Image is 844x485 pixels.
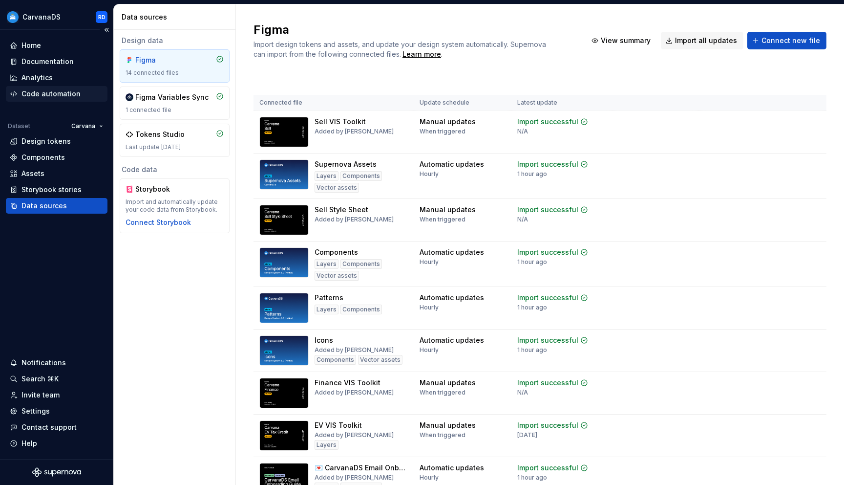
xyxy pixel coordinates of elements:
[315,355,356,365] div: Components
[100,23,113,37] button: Collapse sidebar
[120,87,230,120] a: Figma Variables Sync1 connected file
[315,346,394,354] div: Added by [PERSON_NAME]
[253,22,575,38] h2: Figma
[517,420,578,430] div: Import successful
[420,463,484,473] div: Automatic updates
[315,183,359,193] div: Vector assets
[6,198,107,214] a: Data sources
[761,36,820,45] span: Connect new file
[340,305,382,314] div: Components
[21,185,82,195] div: Storybook stories
[517,247,578,257] div: Import successful
[6,355,107,371] button: Notifications
[420,474,439,482] div: Hourly
[122,12,232,22] div: Data sources
[517,304,547,311] div: 1 hour ago
[420,304,439,311] div: Hourly
[21,201,67,211] div: Data sources
[315,259,338,269] div: Layers
[315,293,343,303] div: Patterns
[517,378,578,388] div: Import successful
[7,11,19,23] img: 385de8ec-3253-4064-8478-e9f485bb8188.png
[2,6,111,27] button: CarvanaDSRD
[67,119,107,133] button: Carvana
[253,40,548,58] span: Import design tokens and assets, and update your design system automatically. Supernova can impor...
[315,271,359,281] div: Vector assets
[120,36,230,45] div: Design data
[420,420,476,430] div: Manual updates
[420,378,476,388] div: Manual updates
[358,355,402,365] div: Vector assets
[21,153,65,162] div: Components
[6,133,107,149] a: Design tokens
[420,216,465,223] div: When triggered
[511,95,613,111] th: Latest update
[6,86,107,102] a: Code automation
[587,32,657,49] button: View summary
[22,12,61,22] div: CarvanaDS
[21,439,37,448] div: Help
[6,419,107,435] button: Contact support
[340,171,382,181] div: Components
[315,247,358,257] div: Components
[120,49,230,83] a: Figma14 connected files
[420,128,465,135] div: When triggered
[315,420,362,430] div: EV VIS Toolkit
[420,335,484,345] div: Automatic updates
[315,463,408,473] div: 💌 CarvanaDS Email Onboarding Guide
[401,51,443,58] span: .
[517,463,578,473] div: Import successful
[420,170,439,178] div: Hourly
[420,346,439,354] div: Hourly
[21,57,74,66] div: Documentation
[21,390,60,400] div: Invite team
[315,474,394,482] div: Added by [PERSON_NAME]
[315,171,338,181] div: Layers
[6,436,107,451] button: Help
[517,216,528,223] div: N/A
[517,335,578,345] div: Import successful
[21,41,41,50] div: Home
[517,170,547,178] div: 1 hour ago
[402,49,441,59] a: Learn more
[32,467,81,477] svg: Supernova Logo
[420,247,484,257] div: Automatic updates
[315,128,394,135] div: Added by [PERSON_NAME]
[315,305,338,314] div: Layers
[420,431,465,439] div: When triggered
[21,73,53,83] div: Analytics
[135,184,182,194] div: Storybook
[315,335,333,345] div: Icons
[126,218,191,227] div: Connect Storybook
[420,159,484,169] div: Automatic updates
[126,106,224,114] div: 1 connected file
[6,70,107,86] a: Analytics
[120,165,230,175] div: Code data
[420,258,439,266] div: Hourly
[517,389,528,397] div: N/A
[315,378,380,388] div: Finance VIS Toolkit
[126,198,224,214] div: Import and automatically update your code data from Storybook.
[517,128,528,135] div: N/A
[340,259,382,269] div: Components
[517,346,547,354] div: 1 hour ago
[6,38,107,53] a: Home
[21,358,66,368] div: Notifications
[517,205,578,215] div: Import successful
[517,431,537,439] div: [DATE]
[126,143,224,151] div: Last update [DATE]
[414,95,511,111] th: Update schedule
[517,159,578,169] div: Import successful
[420,205,476,215] div: Manual updates
[71,122,95,130] span: Carvana
[747,32,826,49] button: Connect new file
[6,54,107,69] a: Documentation
[253,95,414,111] th: Connected file
[8,122,30,130] div: Dataset
[315,117,366,127] div: Sell VIS Toolkit
[135,92,209,102] div: Figma Variables Sync
[120,124,230,157] a: Tokens StudioLast update [DATE]
[601,36,651,45] span: View summary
